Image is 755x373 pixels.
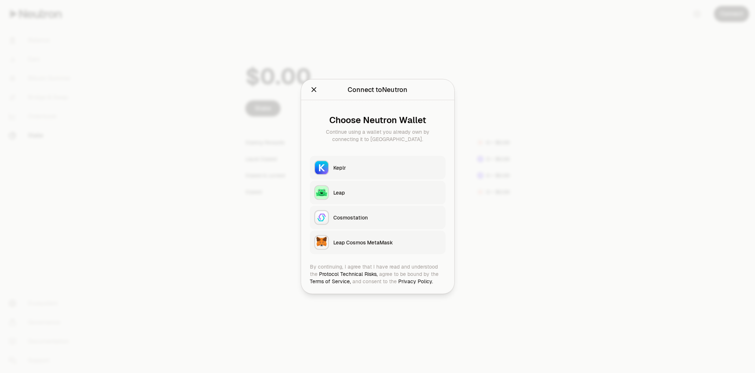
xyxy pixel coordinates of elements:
[319,271,378,277] a: Protocol Technical Risks,
[333,189,441,196] div: Leap
[333,214,441,221] div: Cosmostation
[310,206,446,229] button: CosmostationCosmostation
[315,186,328,199] img: Leap
[316,128,440,143] div: Continue using a wallet you already own by connecting it to [GEOGRAPHIC_DATA].
[310,263,446,285] div: By continuing, I agree that I have read and understood the agree to be bound by the and consent t...
[315,211,328,224] img: Cosmostation
[310,156,446,180] button: KeplrKeplr
[348,85,407,95] div: Connect to Neutron
[310,85,318,95] button: Close
[315,161,328,174] img: Keplr
[310,181,446,204] button: LeapLeap
[316,115,440,125] div: Choose Neutron Wallet
[333,164,441,171] div: Keplr
[333,239,441,246] div: Leap Cosmos MetaMask
[310,278,351,285] a: Terms of Service,
[310,231,446,254] button: Leap Cosmos MetaMaskLeap Cosmos MetaMask
[398,278,433,285] a: Privacy Policy.
[315,236,328,249] img: Leap Cosmos MetaMask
